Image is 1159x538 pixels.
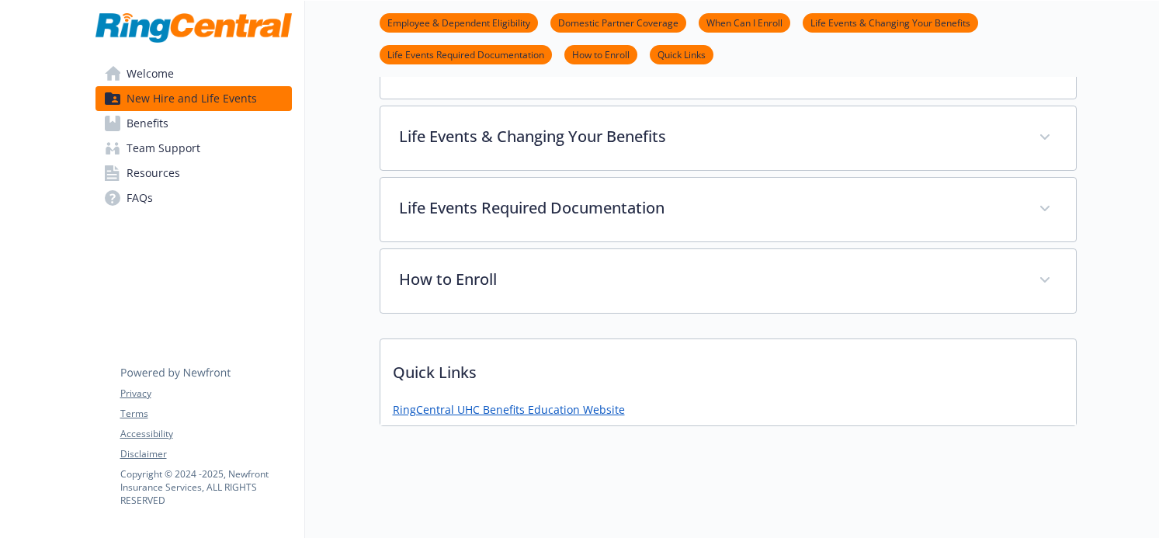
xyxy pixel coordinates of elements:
p: Quick Links [380,339,1076,397]
a: Life Events Required Documentation [380,47,552,61]
p: Copyright © 2024 - 2025 , Newfront Insurance Services, ALL RIGHTS RESERVED [120,467,291,507]
a: RingCentral UHC Benefits Education Website [393,401,625,418]
p: Life Events & Changing Your Benefits [399,125,1020,148]
span: Resources [127,161,180,186]
span: FAQs [127,186,153,210]
div: How to Enroll [380,249,1076,313]
a: Life Events & Changing Your Benefits [803,15,978,30]
span: Benefits [127,111,168,136]
a: Accessibility [120,427,291,441]
a: Employee & Dependent Eligibility [380,15,538,30]
a: Benefits [95,111,292,136]
a: New Hire and Life Events [95,86,292,111]
a: How to Enroll [564,47,637,61]
a: Privacy [120,387,291,401]
a: Quick Links [650,47,713,61]
a: When Can I Enroll [699,15,790,30]
p: How to Enroll [399,268,1020,291]
p: Life Events Required Documentation [399,196,1020,220]
span: New Hire and Life Events [127,86,257,111]
a: FAQs [95,186,292,210]
a: Resources [95,161,292,186]
a: Disclaimer [120,447,291,461]
div: Life Events Required Documentation [380,178,1076,241]
a: Domestic Partner Coverage [550,15,686,30]
a: Team Support [95,136,292,161]
div: Life Events & Changing Your Benefits [380,106,1076,170]
span: Welcome [127,61,174,86]
a: Terms [120,407,291,421]
span: Team Support [127,136,200,161]
a: Welcome [95,61,292,86]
